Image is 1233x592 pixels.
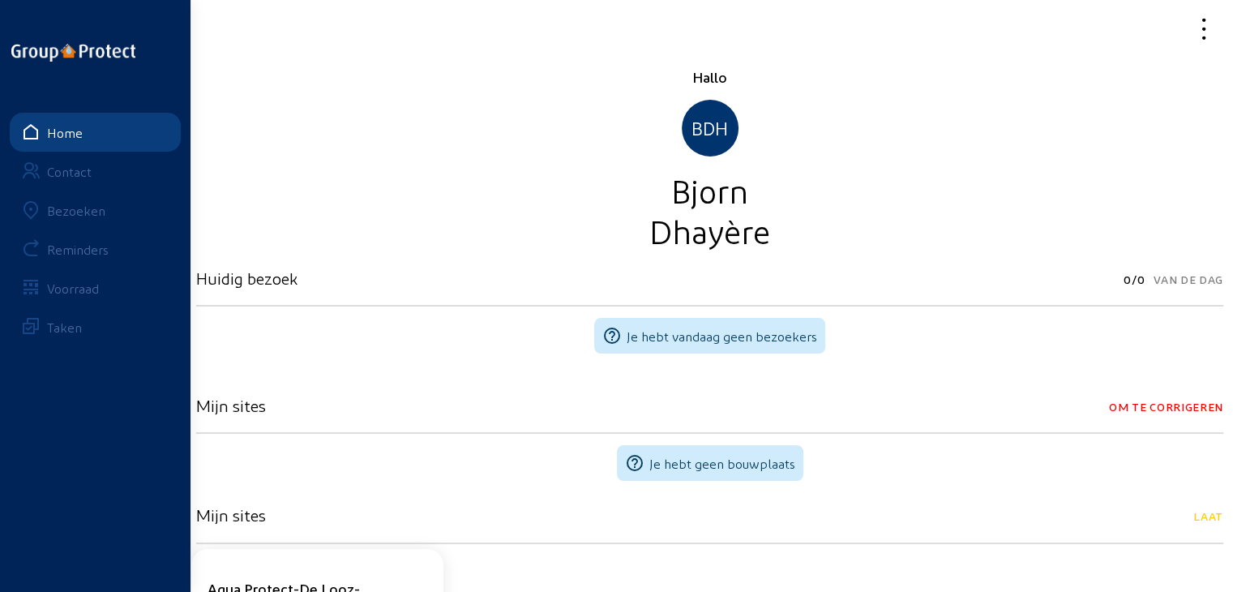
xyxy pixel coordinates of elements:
[11,44,135,62] img: logo-oneline.png
[682,100,739,157] div: BDH
[10,230,181,268] a: Reminders
[10,152,181,191] a: Contact
[196,210,1223,251] div: Dhayère
[47,242,109,257] div: Reminders
[1154,268,1223,291] span: Van de dag
[10,113,181,152] a: Home
[602,326,622,345] mat-icon: help_outline
[649,456,795,471] span: Je hebt geen bouwplaats
[10,268,181,307] a: Voorraad
[196,169,1223,210] div: Bjorn
[196,67,1223,87] div: Hallo
[196,268,298,288] h3: Huidig bezoek
[196,396,266,415] h3: Mijn sites
[10,191,181,230] a: Bezoeken
[1193,505,1223,528] span: Laat
[47,125,83,140] div: Home
[47,164,92,179] div: Contact
[47,203,105,218] div: Bezoeken
[196,505,266,525] h3: Mijn sites
[47,281,99,296] div: Voorraad
[625,453,644,473] mat-icon: help_outline
[1124,268,1145,291] span: 0/0
[47,320,82,335] div: Taken
[627,328,817,344] span: Je hebt vandaag geen bezoekers
[1109,396,1223,418] span: Om te corrigeren
[10,307,181,346] a: Taken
